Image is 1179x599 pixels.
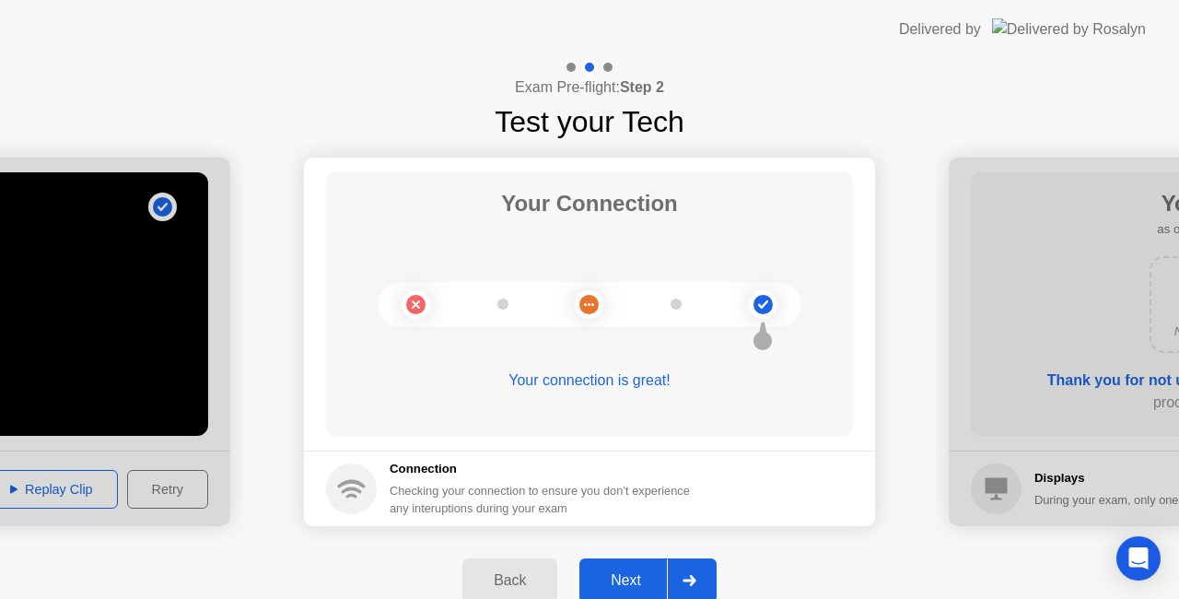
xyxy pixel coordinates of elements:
[501,187,678,220] h1: Your Connection
[468,572,552,589] div: Back
[515,76,664,99] h4: Exam Pre-flight:
[620,79,664,95] b: Step 2
[585,572,667,589] div: Next
[390,482,701,517] div: Checking your connection to ensure you don’t experience any interuptions during your exam
[1116,536,1161,581] div: Open Intercom Messenger
[992,18,1146,40] img: Delivered by Rosalyn
[899,18,981,41] div: Delivered by
[390,460,701,478] h5: Connection
[326,370,853,392] div: Your connection is great!
[495,100,684,144] h1: Test your Tech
